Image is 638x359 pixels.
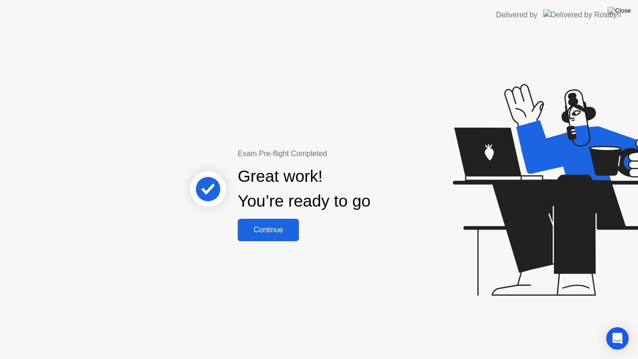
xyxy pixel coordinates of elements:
[608,7,631,14] img: Close
[496,9,538,21] div: Delivered by
[238,219,299,241] button: Continue
[238,148,431,159] div: Exam Pre-flight Completed
[241,226,296,234] div: Continue
[543,9,621,20] img: Delivered by Rosalyn
[606,327,629,350] div: Open Intercom Messenger
[238,164,370,214] div: Great work! You’re ready to go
